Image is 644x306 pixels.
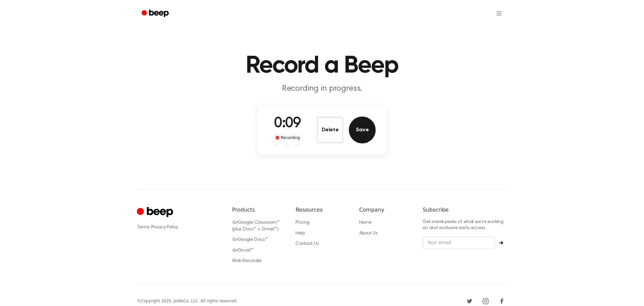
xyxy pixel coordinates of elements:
a: Privacy Policy [151,225,178,230]
h6: Subscribe [423,206,507,214]
h6: Resources [296,206,348,214]
p: Get sneak peeks of what we’re working on and exclusive early access. [423,219,507,231]
button: Open menu [491,5,507,21]
a: Home [359,220,372,225]
p: Recording in progress. [193,83,451,94]
button: Delete Audio Record [317,117,343,143]
a: forGoogle Classroom™ (plus Docs™ + Gmail™) [232,220,280,232]
button: Save Audio Record [349,117,376,143]
a: About Us [359,231,378,236]
h6: Company [359,206,412,214]
h6: Products [232,206,285,214]
span: 0:09 [274,117,301,131]
button: Subscribe [495,241,507,245]
a: Cruip [137,206,175,219]
div: © Copyright 2025, JoWoCo, LLC. All rights reserved. [137,298,237,304]
div: Recording [274,134,302,141]
i: for [232,220,238,225]
i: for [232,237,238,242]
a: Pricing [296,220,310,225]
a: forGoogle Docs™ [232,237,268,242]
a: forGmail™ [232,248,253,253]
i: for [232,248,238,253]
a: Contact Us [296,242,319,246]
input: Your email [423,236,495,249]
a: Help [296,231,305,236]
div: · [137,224,221,231]
a: Terms [137,225,150,230]
a: Web Recorder [232,259,262,263]
a: Beep [137,7,175,20]
h1: Record a Beep [150,54,494,78]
